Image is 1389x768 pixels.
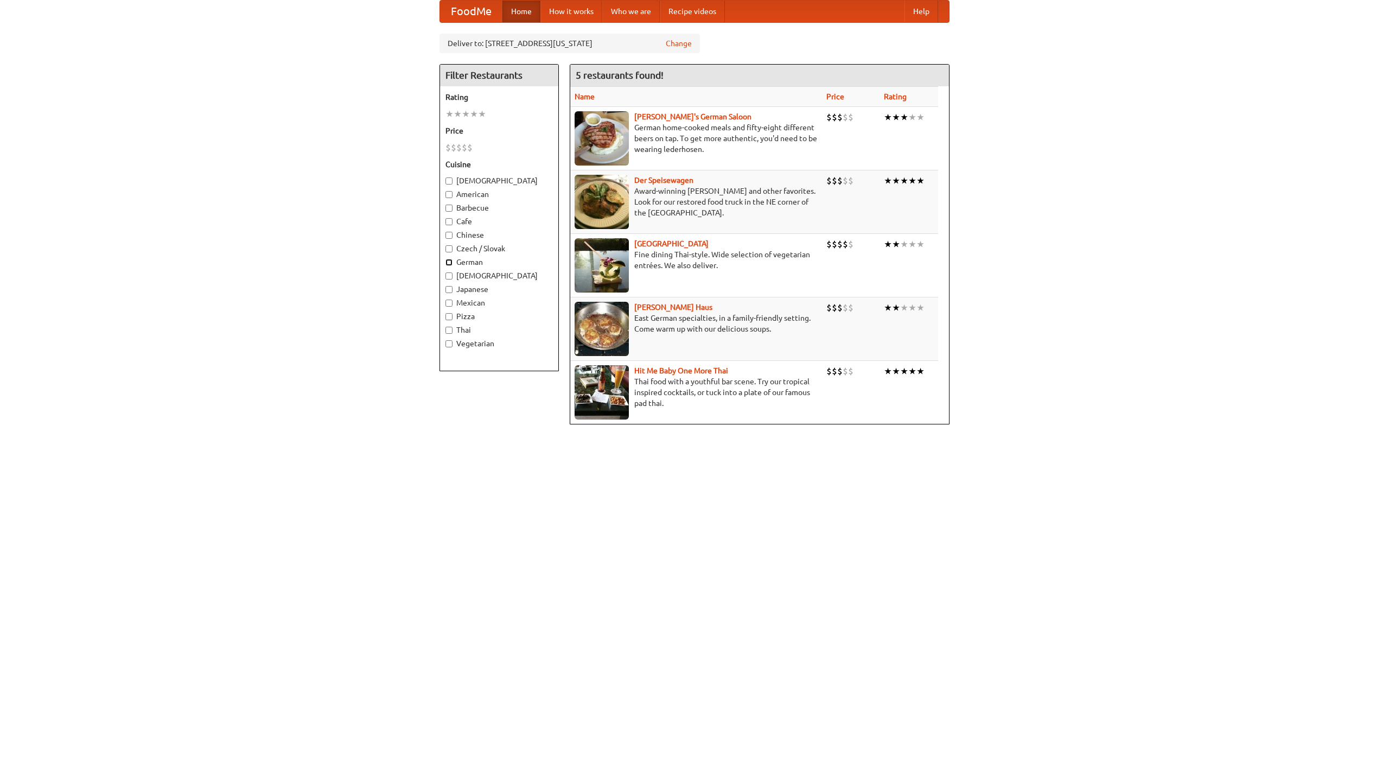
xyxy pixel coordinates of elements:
a: Der Speisewagen [634,176,693,185]
li: $ [826,238,832,250]
li: ★ [884,238,892,250]
input: German [445,259,453,266]
li: ★ [892,111,900,123]
li: ★ [908,111,916,123]
li: $ [445,142,451,154]
a: Change [666,38,692,49]
li: ★ [884,175,892,187]
input: Barbecue [445,205,453,212]
li: $ [837,302,843,314]
img: babythai.jpg [575,365,629,420]
h4: Filter Restaurants [440,65,558,86]
li: $ [837,111,843,123]
label: American [445,189,553,200]
input: Cafe [445,218,453,225]
a: How it works [540,1,602,22]
label: Barbecue [445,202,553,213]
li: ★ [892,238,900,250]
a: Home [502,1,540,22]
li: $ [843,302,848,314]
li: ★ [916,175,925,187]
li: $ [843,175,848,187]
li: ★ [908,365,916,377]
li: ★ [884,365,892,377]
li: $ [467,142,473,154]
input: [DEMOGRAPHIC_DATA] [445,272,453,280]
input: [DEMOGRAPHIC_DATA] [445,177,453,185]
input: Chinese [445,232,453,239]
label: [DEMOGRAPHIC_DATA] [445,175,553,186]
li: ★ [884,111,892,123]
li: ★ [908,238,916,250]
p: Award-winning [PERSON_NAME] and other favorites. Look for our restored food truck in the NE corne... [575,186,818,218]
a: Who we are [602,1,660,22]
a: Hit Me Baby One More Thai [634,366,728,375]
li: ★ [892,175,900,187]
li: $ [826,111,832,123]
label: Thai [445,325,553,335]
li: $ [832,175,837,187]
label: Vegetarian [445,338,553,349]
li: $ [843,238,848,250]
a: [PERSON_NAME] Haus [634,303,712,312]
label: Japanese [445,284,553,295]
li: ★ [900,238,908,250]
li: $ [456,142,462,154]
p: Thai food with a youthful bar scene. Try our tropical inspired cocktails, or tuck into a plate of... [575,376,818,409]
a: Rating [884,92,907,101]
li: ★ [478,108,486,120]
li: ★ [462,108,470,120]
a: [PERSON_NAME]'s German Saloon [634,112,751,121]
li: ★ [470,108,478,120]
p: Fine dining Thai-style. Wide selection of vegetarian entrées. We also deliver. [575,249,818,271]
img: esthers.jpg [575,111,629,166]
li: ★ [916,111,925,123]
input: Mexican [445,300,453,307]
p: German home-cooked meals and fifty-eight different beers on tap. To get more authentic, you'd nee... [575,122,818,155]
li: $ [837,365,843,377]
a: Price [826,92,844,101]
label: [DEMOGRAPHIC_DATA] [445,270,553,281]
li: $ [848,111,853,123]
p: East German specialties, in a family-friendly setting. Come warm up with our delicious soups. [575,313,818,334]
a: Recipe videos [660,1,725,22]
li: ★ [900,365,908,377]
li: $ [451,142,456,154]
label: Cafe [445,216,553,227]
li: ★ [916,365,925,377]
li: $ [462,142,467,154]
li: ★ [908,175,916,187]
label: German [445,257,553,268]
label: Pizza [445,311,553,322]
div: Deliver to: [STREET_ADDRESS][US_STATE] [439,34,700,53]
img: speisewagen.jpg [575,175,629,229]
a: Help [904,1,938,22]
input: American [445,191,453,198]
input: Pizza [445,313,453,320]
a: [GEOGRAPHIC_DATA] [634,239,709,248]
h5: Rating [445,92,553,103]
li: ★ [916,238,925,250]
li: ★ [900,302,908,314]
input: Vegetarian [445,340,453,347]
li: ★ [454,108,462,120]
li: $ [837,175,843,187]
h5: Cuisine [445,159,553,170]
label: Chinese [445,230,553,240]
li: $ [837,238,843,250]
li: $ [832,365,837,377]
li: $ [826,365,832,377]
li: $ [832,111,837,123]
li: $ [843,111,848,123]
a: FoodMe [440,1,502,22]
li: $ [848,365,853,377]
li: $ [826,175,832,187]
input: Thai [445,327,453,334]
img: kohlhaus.jpg [575,302,629,356]
li: ★ [900,111,908,123]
